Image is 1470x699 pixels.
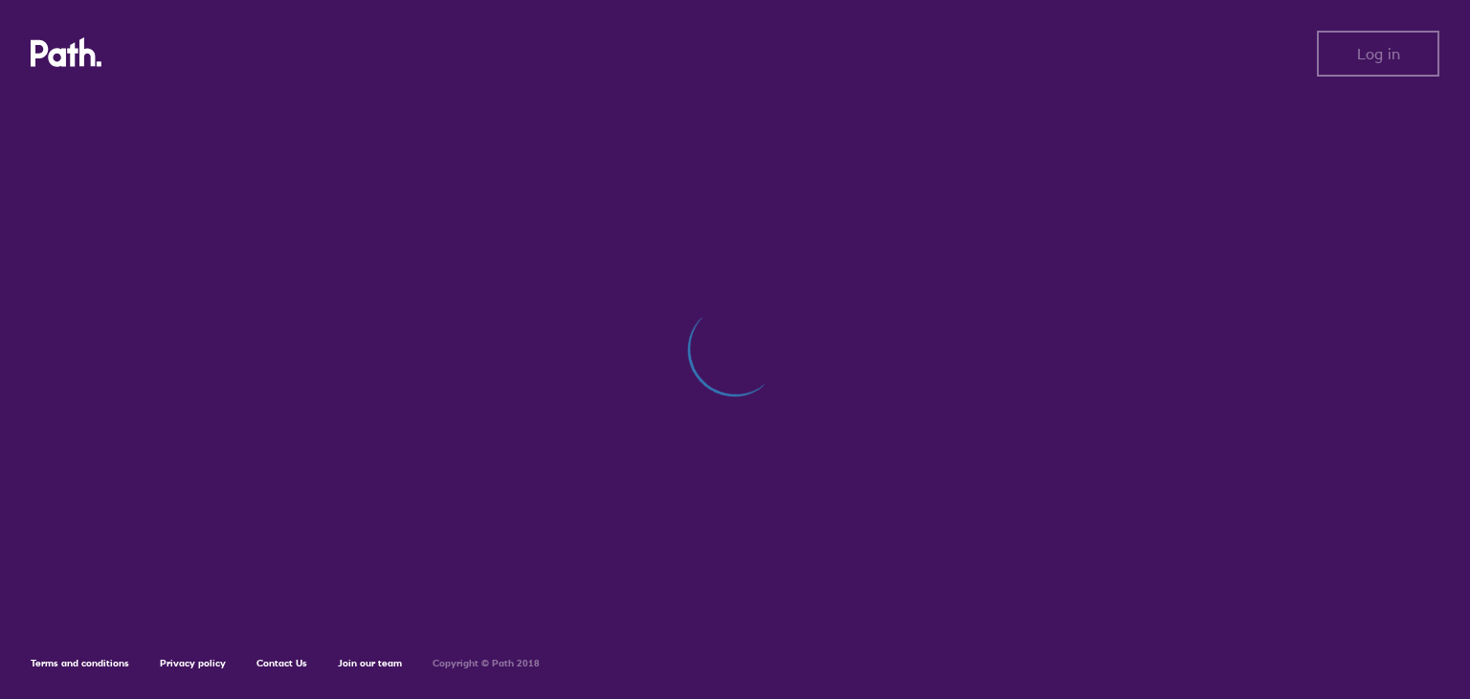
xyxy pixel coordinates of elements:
a: Privacy policy [160,657,226,669]
a: Join our team [338,657,402,669]
span: Log in [1357,45,1400,62]
h6: Copyright © Path 2018 [433,658,540,669]
button: Log in [1317,31,1439,77]
a: Terms and conditions [31,657,129,669]
a: Contact Us [256,657,307,669]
